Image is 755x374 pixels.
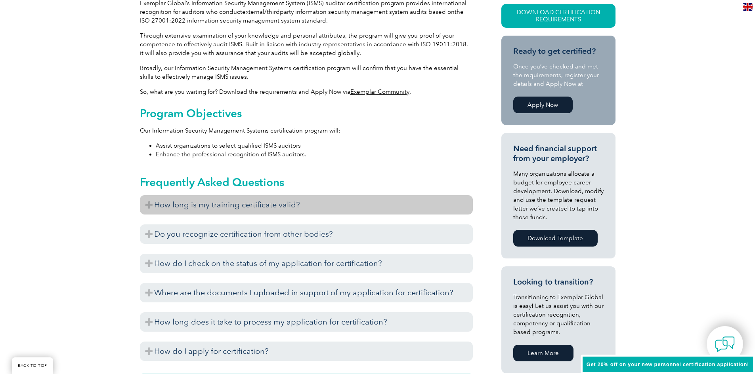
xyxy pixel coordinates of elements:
a: Learn More [513,345,573,361]
span: party information security management system audits based on [280,8,455,15]
img: en [743,3,753,11]
a: BACK TO TOP [12,357,53,374]
h3: Need financial support from your employer? [513,144,604,163]
p: Through extensive examination of your knowledge and personal attributes, the program will give yo... [140,31,473,57]
p: Our Information Security Management Systems certification program will: [140,126,473,135]
h3: Where are the documents I uploaded in support of my application for certification? [140,283,473,302]
img: contact-chat.png [715,334,735,354]
h3: How do I check on the status of my application for certification? [140,254,473,273]
p: So, what are you waiting for? Download the requirements and Apply Now via . [140,87,473,96]
li: Assist organizations to select qualified ISMS auditors [156,141,473,150]
p: Once you’ve checked and met the requirements, register your details and Apply Now at [513,62,604,88]
h3: Looking to transition? [513,277,604,287]
span: Get 20% off on your new personnel certification application! [587,361,749,367]
h3: How long is my training certificate valid? [140,195,473,215]
h3: Ready to get certified? [513,46,604,56]
li: Enhance the professional recognition of ISMS auditors. [156,150,473,159]
p: Many organizations allocate a budget for employee career development. Download, modify and use th... [513,169,604,222]
h3: How long does it take to process my application for certification? [140,312,473,332]
h2: Program Objectives [140,107,473,120]
a: Download Template [513,230,598,247]
span: external/third [242,8,280,15]
a: Exemplar Community [350,88,409,95]
h2: Frequently Asked Questions [140,176,473,188]
h3: How do I apply for certification? [140,342,473,361]
a: Apply Now [513,97,573,113]
h3: Do you recognize certification from other bodies? [140,224,473,244]
p: Broadly, our Information Security Management Systems certification program will confirm that you ... [140,64,473,81]
p: Transitioning to Exemplar Global is easy! Let us assist you with our certification recognition, c... [513,293,604,336]
a: Download Certification Requirements [501,4,615,28]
